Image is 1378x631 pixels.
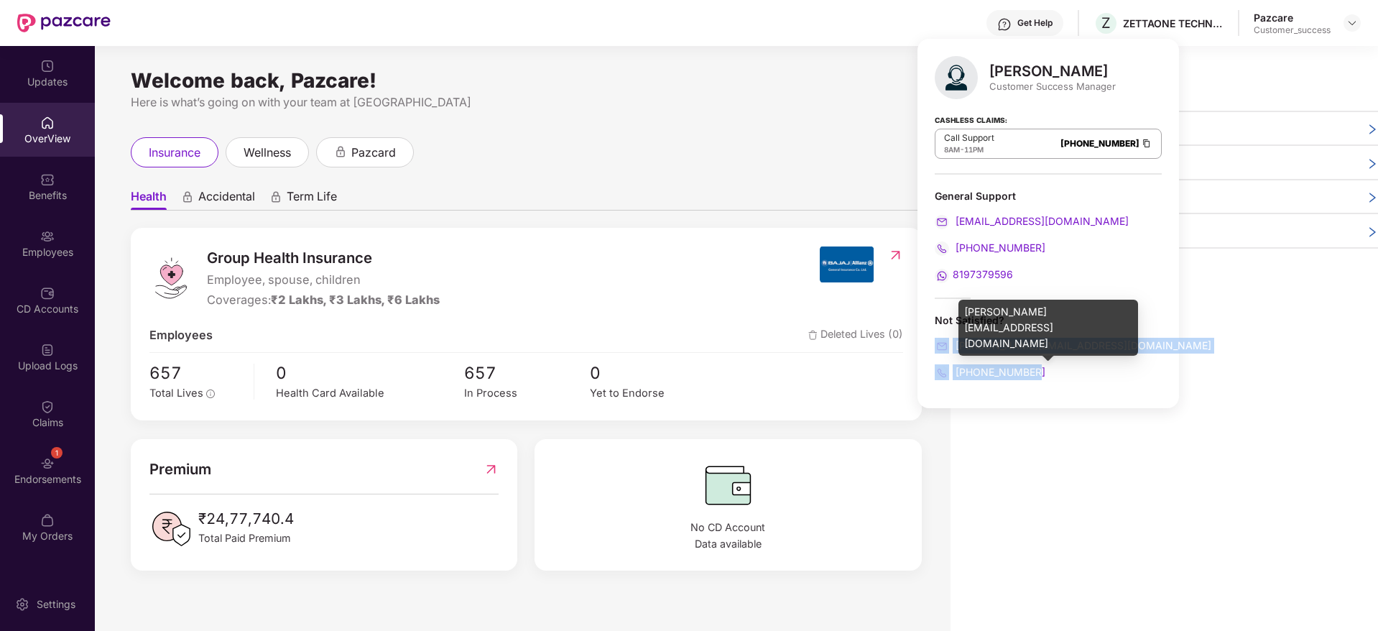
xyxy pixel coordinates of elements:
[1254,11,1331,24] div: Pazcare
[181,190,194,203] div: animation
[131,93,922,111] div: Here is what’s going on with your team at [GEOGRAPHIC_DATA]
[989,80,1116,93] div: Customer Success Manager
[1101,14,1111,32] span: Z
[276,385,464,402] div: Health Card Available
[953,366,1045,378] span: [PHONE_NUMBER]
[935,366,1045,378] a: [PHONE_NUMBER]
[276,360,464,386] span: 0
[935,339,949,354] img: svg+xml;base64,PHN2ZyB4bWxucz0iaHR0cDovL3d3dy53My5vcmcvMjAwMC9zdmciIHdpZHRoPSIyMCIgaGVpZ2h0PSIyMC...
[944,145,960,154] span: 8AM
[351,144,396,162] span: pazcard
[590,385,716,402] div: Yet to Endorse
[149,144,200,162] span: insurance
[149,458,211,481] span: Premium
[149,257,193,300] img: logo
[1367,190,1378,206] span: right
[944,144,994,155] div: -
[1346,17,1358,29] img: svg+xml;base64,PHN2ZyBpZD0iRHJvcGRvd24tMzJ4MzIiIHhtbG5zPSJodHRwOi8vd3d3LnczLm9yZy8yMDAwL3N2ZyIgd2...
[40,59,55,73] img: svg+xml;base64,PHN2ZyBpZD0iVXBkYXRlZCIgeG1sbnM9Imh0dHA6Ly93d3cudzMub3JnLzIwMDAvc3ZnIiB3aWR0aD0iMj...
[17,14,111,32] img: New Pazcare Logo
[1060,138,1139,149] a: [PHONE_NUMBER]
[198,507,294,530] span: ₹24,77,740.4
[989,63,1116,80] div: [PERSON_NAME]
[935,339,1211,351] a: [PERSON_NAME][EMAIL_ADDRESS][DOMAIN_NAME]
[935,241,949,256] img: svg+xml;base64,PHN2ZyB4bWxucz0iaHR0cDovL3d3dy53My5vcmcvMjAwMC9zdmciIHdpZHRoPSIyMCIgaGVpZ2h0PSIyMC...
[198,189,255,210] span: Accidental
[287,189,337,210] span: Term Life
[464,385,590,402] div: In Process
[953,241,1045,254] span: [PHONE_NUMBER]
[40,229,55,244] img: svg+xml;base64,PHN2ZyBpZD0iRW1wbG95ZWVzIiB4bWxucz0iaHR0cDovL3d3dy53My5vcmcvMjAwMC9zdmciIHdpZHRoPS...
[149,387,203,400] span: Total Lives
[590,360,716,386] span: 0
[207,291,440,310] div: Coverages:
[935,268,1013,280] a: 8197379596
[953,268,1013,280] span: 8197379596
[935,241,1045,254] a: [PHONE_NUMBER]
[51,447,63,459] div: 1
[1367,122,1378,138] span: right
[40,286,55,300] img: svg+xml;base64,PHN2ZyBpZD0iQ0RfQWNjb3VudHMiIGRhdGEtbmFtZT0iQ0QgQWNjb3VudHMiIHhtbG5zPSJodHRwOi8vd3...
[484,458,499,481] img: RedirectIcon
[40,400,55,414] img: svg+xml;base64,PHN2ZyBpZD0iQ2xhaW0iIHhtbG5zPSJodHRwOi8vd3d3LnczLm9yZy8yMDAwL3N2ZyIgd2lkdGg9IjIwIi...
[935,215,1129,227] a: [EMAIL_ADDRESS][DOMAIN_NAME]
[808,331,818,340] img: deleteIcon
[820,247,874,282] img: insurerIcon
[207,247,440,270] span: Group Health Insurance
[40,172,55,187] img: svg+xml;base64,PHN2ZyBpZD0iQmVuZWZpdHMiIHhtbG5zPSJodHRwOi8vd3d3LnczLm9yZy8yMDAwL3N2ZyIgd2lkdGg9Ij...
[32,597,80,612] div: Settings
[553,520,903,552] span: No CD Account Data available
[131,75,922,86] div: Welcome back, Pazcare!
[964,145,984,154] span: 11PM
[206,390,215,398] span: info-circle
[40,456,55,471] img: svg+xml;base64,PHN2ZyBpZD0iRW5kb3JzZW1lbnRzIiB4bWxucz0iaHR0cDovL3d3dy53My5vcmcvMjAwMC9zdmciIHdpZH...
[935,189,1162,283] div: General Support
[1123,17,1224,30] div: ZETTAONE TECHNOLOGIES INDIA PRIVATE LIMITED
[935,111,1007,127] strong: Cashless Claims:
[40,343,55,357] img: svg+xml;base64,PHN2ZyBpZD0iVXBsb2FkX0xvZ3MiIGRhdGEtbmFtZT0iVXBsb2FkIExvZ3MiIHhtbG5zPSJodHRwOi8vd3...
[953,215,1129,227] span: [EMAIL_ADDRESS][DOMAIN_NAME]
[131,189,167,210] span: Health
[935,189,1162,203] div: General Support
[935,215,949,229] img: svg+xml;base64,PHN2ZyB4bWxucz0iaHR0cDovL3d3dy53My5vcmcvMjAwMC9zdmciIHdpZHRoPSIyMCIgaGVpZ2h0PSIyMC...
[935,313,1162,327] div: Not Satisfied?
[271,293,440,307] span: ₹2 Lakhs, ₹3 Lakhs, ₹6 Lakhs
[958,300,1138,356] div: [PERSON_NAME][EMAIL_ADDRESS][DOMAIN_NAME]
[944,132,994,144] p: Call Support
[1141,137,1152,149] img: Clipboard Icon
[334,145,347,158] div: animation
[997,17,1012,32] img: svg+xml;base64,PHN2ZyBpZD0iSGVscC0zMngzMiIgeG1sbnM9Imh0dHA6Ly93d3cudzMub3JnLzIwMDAvc3ZnIiB3aWR0aD...
[149,360,244,386] span: 657
[935,313,1162,380] div: Not Satisfied?
[935,269,949,283] img: svg+xml;base64,PHN2ZyB4bWxucz0iaHR0cDovL3d3dy53My5vcmcvMjAwMC9zdmciIHdpZHRoPSIyMCIgaGVpZ2h0PSIyMC...
[935,56,978,99] img: svg+xml;base64,PHN2ZyB4bWxucz0iaHR0cDovL3d3dy53My5vcmcvMjAwMC9zdmciIHhtbG5zOnhsaW5rPSJodHRwOi8vd3...
[40,116,55,130] img: svg+xml;base64,PHN2ZyBpZD0iSG9tZSIgeG1sbnM9Imh0dHA6Ly93d3cudzMub3JnLzIwMDAvc3ZnIiB3aWR0aD0iMjAiIG...
[15,597,29,612] img: svg+xml;base64,PHN2ZyBpZD0iU2V0dGluZy0yMHgyMCIgeG1sbnM9Imh0dHA6Ly93d3cudzMub3JnLzIwMDAvc3ZnIiB3aW...
[1367,224,1378,240] span: right
[1254,24,1331,36] div: Customer_success
[149,507,193,551] img: PaidPremiumIcon
[1367,156,1378,172] span: right
[935,366,949,380] img: svg+xml;base64,PHN2ZyB4bWxucz0iaHR0cDovL3d3dy53My5vcmcvMjAwMC9zdmciIHdpZHRoPSIyMCIgaGVpZ2h0PSIyMC...
[207,271,440,290] span: Employee, spouse, children
[198,530,294,546] span: Total Paid Premium
[553,458,903,512] img: CDBalanceIcon
[953,339,1211,351] span: [PERSON_NAME][EMAIL_ADDRESS][DOMAIN_NAME]
[1017,17,1053,29] div: Get Help
[888,248,903,262] img: RedirectIcon
[808,326,903,345] span: Deleted Lives (0)
[464,360,590,386] span: 657
[244,144,291,162] span: wellness
[149,326,213,345] span: Employees
[269,190,282,203] div: animation
[40,513,55,528] img: svg+xml;base64,PHN2ZyBpZD0iTXlfT3JkZXJzIiBkYXRhLW5hbWU9Ik15IE9yZGVycyIgeG1sbnM9Imh0dHA6Ly93d3cudz...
